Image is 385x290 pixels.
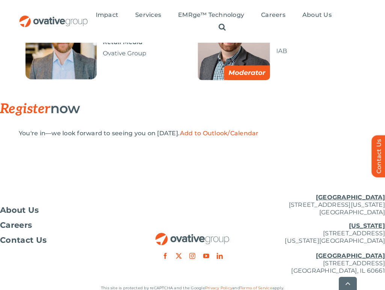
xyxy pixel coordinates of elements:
[189,253,195,259] a: instagram
[176,253,182,259] a: twitter
[302,11,332,19] a: About Us
[88,9,347,33] nav: Menu
[178,11,244,19] span: EMRge™ Technology
[217,253,223,259] a: linkedin
[349,222,385,229] u: [US_STATE]
[178,11,244,19] a: EMRge™ Technology
[96,11,118,19] a: Impact
[162,253,168,259] a: facebook
[203,253,209,259] a: youtube
[219,23,226,31] a: Search
[316,252,385,259] u: [GEOGRAPHIC_DATA]
[135,11,161,19] span: Services
[257,222,385,275] p: [STREET_ADDRESS] [US_STATE][GEOGRAPHIC_DATA] [STREET_ADDRESS] [GEOGRAPHIC_DATA], IL 60661
[257,194,385,216] p: [STREET_ADDRESS][US_STATE] [GEOGRAPHIC_DATA]
[316,194,385,201] u: [GEOGRAPHIC_DATA]
[180,130,259,137] a: Add to Outlook/Calendar
[261,11,285,19] span: Careers
[135,11,161,19] a: Services
[261,11,285,19] a: Careers
[302,11,332,19] span: About Us
[19,130,366,137] div: You're in—we look forward to seeing you on [DATE].
[96,11,118,19] span: Impact
[155,232,230,239] a: OG_Full_horizontal_RGB
[19,15,88,22] a: OG_Full_horizontal_RGB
